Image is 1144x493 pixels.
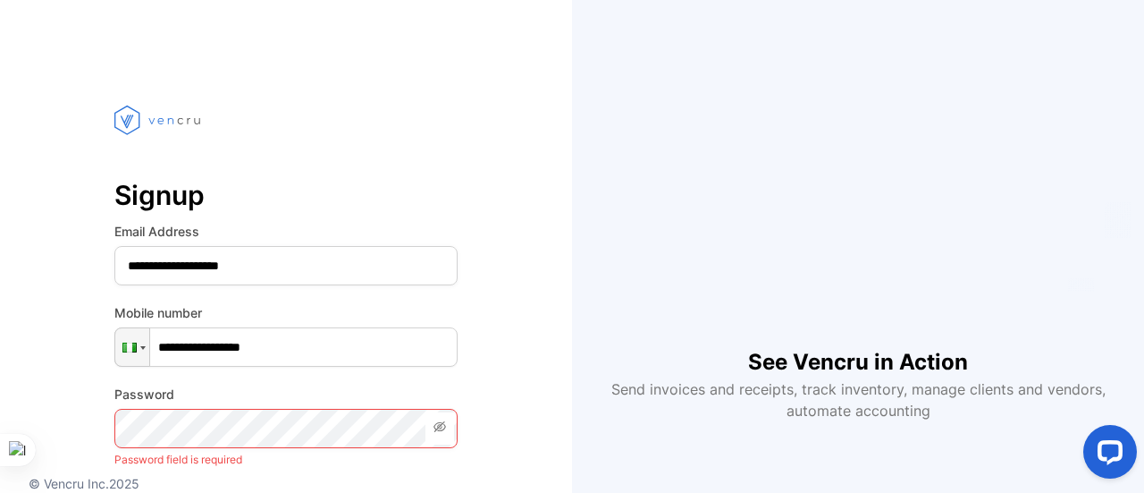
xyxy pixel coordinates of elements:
iframe: LiveChat chat widget [1069,418,1144,493]
iframe: YouTube video player [629,72,1087,318]
label: Email Address [114,222,458,241]
p: Password field is required [114,448,458,472]
div: Nigeria: + 234 [115,328,149,366]
h1: See Vencru in Action [748,318,968,378]
label: Password [114,385,458,404]
label: Mobile number [114,303,458,322]
p: Send invoices and receipts, track inventory, manage clients and vendors, automate accounting [601,378,1115,421]
p: Signup [114,174,458,217]
img: vencru logo [114,72,204,168]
